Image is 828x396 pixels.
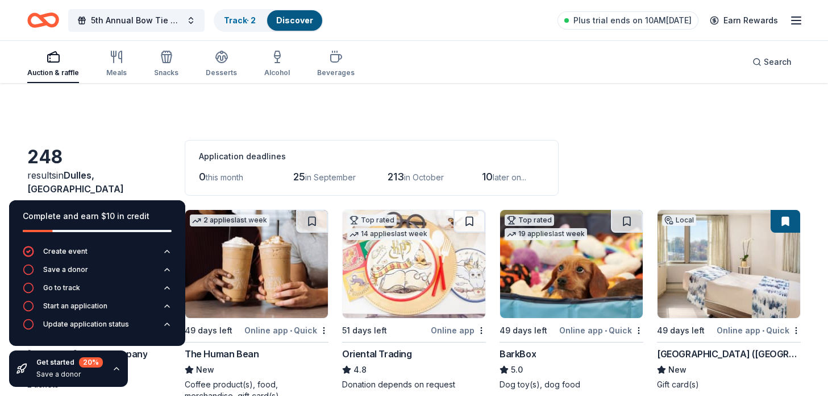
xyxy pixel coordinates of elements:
[505,214,554,226] div: Top rated
[190,214,269,226] div: 2 applies last week
[27,7,59,34] a: Home
[347,228,430,240] div: 14 applies last week
[206,68,237,77] div: Desserts
[36,357,103,368] div: Get started
[557,11,698,30] a: Plus trial ends on 10AM[DATE]
[511,363,523,377] span: 5.0
[23,319,172,337] button: Update application status
[23,300,172,319] button: Start an application
[43,265,88,274] div: Save a donor
[573,14,692,27] span: Plus trial ends on 10AM[DATE]
[342,209,486,390] a: Image for Oriental TradingTop rated14 applieslast week51 days leftOnline appOriental Trading4.8Do...
[668,363,686,377] span: New
[276,15,313,25] a: Discover
[264,68,290,77] div: Alcohol
[743,51,801,73] button: Search
[505,228,587,240] div: 19 applies last week
[68,9,205,32] button: 5th Annual Bow Tie Bash
[27,170,124,195] span: in
[206,46,237,83] button: Desserts
[36,370,103,379] div: Save a donor
[23,209,172,223] div: Complete and earn $10 in credit
[662,214,696,226] div: Local
[290,326,292,335] span: •
[214,9,323,32] button: Track· 2Discover
[353,363,367,377] span: 4.8
[27,146,171,168] div: 248
[154,68,178,77] div: Snacks
[244,323,328,337] div: Online app Quick
[703,10,785,31] a: Earn Rewards
[27,170,124,195] span: Dulles, [GEOGRAPHIC_DATA]
[317,46,355,83] button: Beverages
[343,210,485,318] img: Image for Oriental Trading
[657,379,801,390] div: Gift card(s)
[206,172,243,182] span: this month
[493,172,526,182] span: later on...
[185,324,232,337] div: 49 days left
[657,324,705,337] div: 49 days left
[482,171,493,183] span: 10
[717,323,801,337] div: Online app Quick
[500,209,643,390] a: Image for BarkBoxTop rated19 applieslast week49 days leftOnline app•QuickBarkBox5.0Dog toy(s), do...
[764,55,792,69] span: Search
[196,363,214,377] span: New
[305,172,356,182] span: in September
[154,46,178,83] button: Snacks
[762,326,764,335] span: •
[43,302,107,311] div: Start an application
[431,323,486,337] div: Online app
[27,68,79,77] div: Auction & raffle
[657,209,801,390] a: Image for Salamander Resort (Middleburg)Local49 days leftOnline app•Quick[GEOGRAPHIC_DATA] ([GEOG...
[224,15,256,25] a: Track· 2
[605,326,607,335] span: •
[27,46,79,83] button: Auction & raffle
[500,379,643,390] div: Dog toy(s), dog food
[199,150,544,163] div: Application deadlines
[199,171,206,183] span: 0
[185,210,328,318] img: Image for The Human Bean
[27,168,171,196] div: results
[43,283,80,292] div: Go to track
[264,46,290,83] button: Alcohol
[106,46,127,83] button: Meals
[559,323,643,337] div: Online app Quick
[404,172,444,182] span: in October
[43,247,88,256] div: Create event
[43,320,129,329] div: Update application status
[657,347,801,361] div: [GEOGRAPHIC_DATA] ([GEOGRAPHIC_DATA])
[293,171,305,183] span: 25
[23,264,172,282] button: Save a donor
[342,324,387,337] div: 51 days left
[388,171,404,183] span: 213
[79,357,103,368] div: 20 %
[347,214,397,226] div: Top rated
[658,210,800,318] img: Image for Salamander Resort (Middleburg)
[500,210,643,318] img: Image for BarkBox
[500,347,536,361] div: BarkBox
[23,282,172,300] button: Go to track
[23,246,172,264] button: Create event
[317,68,355,77] div: Beverages
[342,347,412,361] div: Oriental Trading
[91,14,182,27] span: 5th Annual Bow Tie Bash
[500,324,547,337] div: 49 days left
[106,68,127,77] div: Meals
[342,379,486,390] div: Donation depends on request
[185,347,259,361] div: The Human Bean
